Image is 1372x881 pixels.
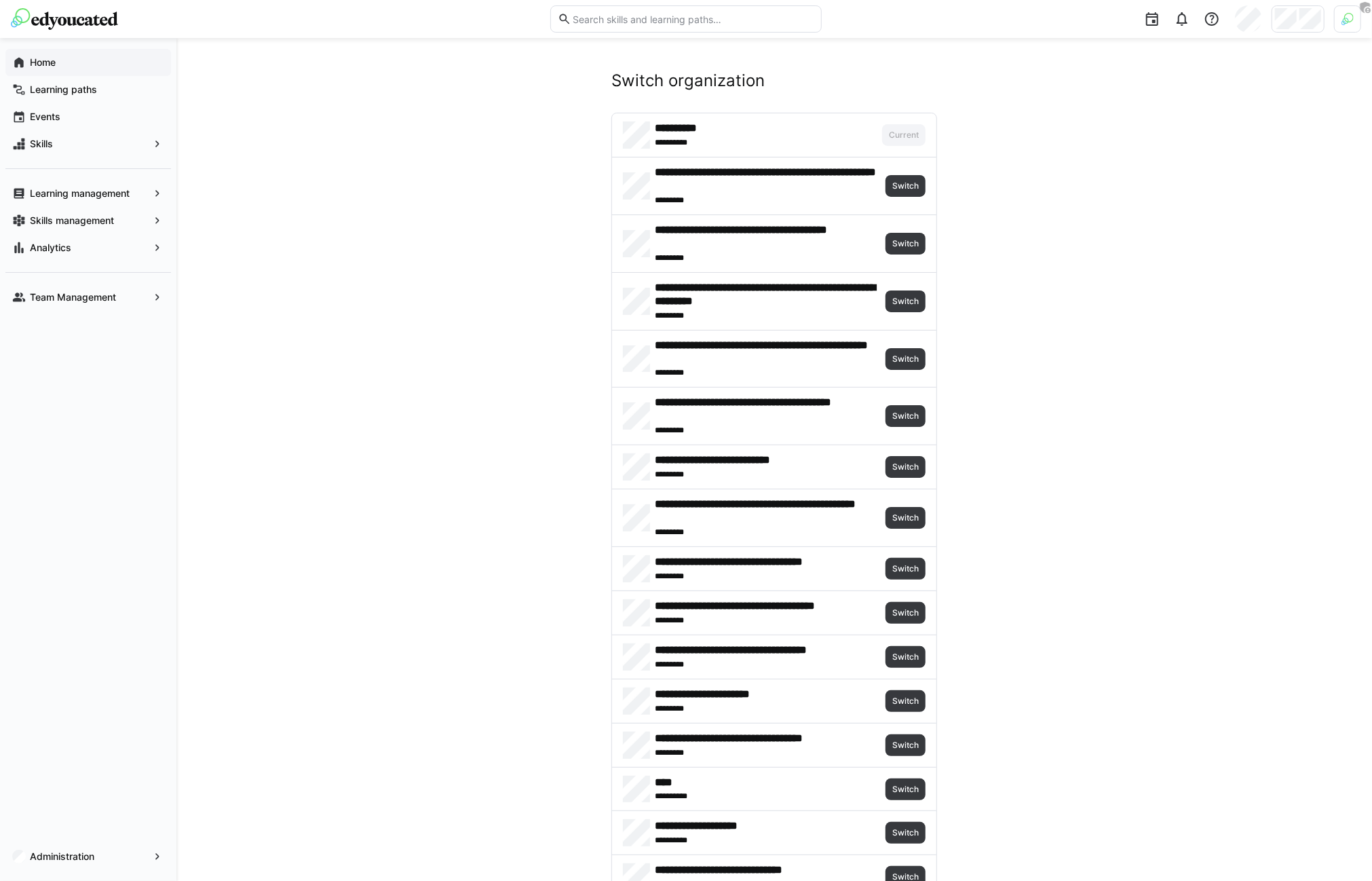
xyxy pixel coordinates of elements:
[885,602,926,624] button: Switch
[882,124,926,146] button: Current
[891,784,920,795] span: Switch
[891,411,920,421] span: Switch
[891,827,920,838] span: Switch
[885,348,926,370] button: Switch
[891,696,920,707] span: Switch
[891,652,920,662] span: Switch
[891,740,920,751] span: Switch
[571,13,814,25] input: Search skills and learning paths…
[888,130,920,140] span: Current
[885,405,926,427] button: Switch
[891,607,920,618] span: Switch
[885,290,926,312] button: Switch
[885,456,926,478] button: Switch
[891,354,920,364] span: Switch
[885,734,926,756] button: Switch
[885,233,926,255] button: Switch
[885,646,926,668] button: Switch
[885,822,926,844] button: Switch
[891,563,920,574] span: Switch
[885,558,926,580] button: Switch
[885,175,926,197] button: Switch
[885,690,926,712] button: Switch
[891,462,920,472] span: Switch
[885,779,926,800] button: Switch
[891,238,920,249] span: Switch
[891,296,920,307] span: Switch
[611,71,937,91] h2: Switch organization
[891,181,920,191] span: Switch
[885,507,926,529] button: Switch
[891,512,920,523] span: Switch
